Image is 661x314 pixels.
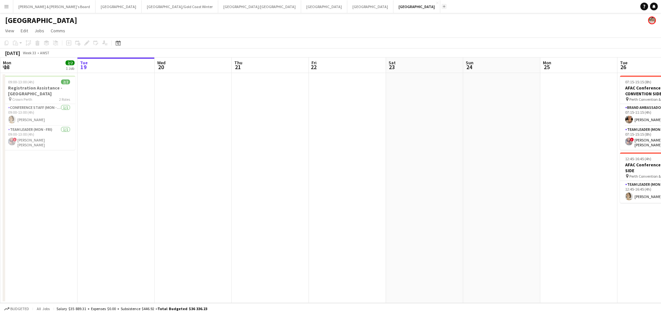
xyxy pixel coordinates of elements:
[142,0,218,13] button: [GEOGRAPHIC_DATA]/Gold Coast Winter
[347,0,393,13] button: [GEOGRAPHIC_DATA]
[158,306,207,311] span: Total Budgeted $36 336.23
[648,16,656,24] app-user-avatar: Arrence Torres
[56,306,207,311] div: Salary $35 889.31 + Expenses $0.00 + Subsistence $446.92 =
[218,0,301,13] button: [GEOGRAPHIC_DATA]/[GEOGRAPHIC_DATA]
[10,307,29,311] span: Budgeted
[36,306,51,311] span: All jobs
[301,0,347,13] button: [GEOGRAPHIC_DATA]
[393,0,440,13] button: [GEOGRAPHIC_DATA]
[96,0,142,13] button: [GEOGRAPHIC_DATA]
[13,0,96,13] button: [PERSON_NAME] & [PERSON_NAME]'s Board
[3,305,30,312] button: Budgeted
